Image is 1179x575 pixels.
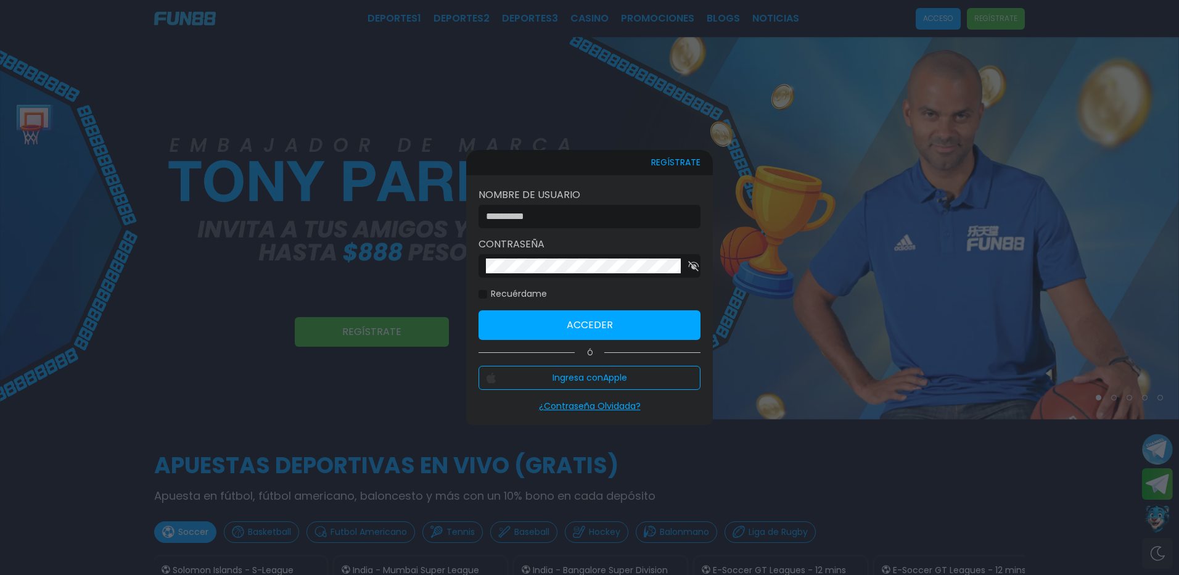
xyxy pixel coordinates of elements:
p: ¿Contraseña Olvidada? [479,400,700,413]
button: REGÍSTRATE [651,150,700,175]
label: Recuérdame [479,287,547,300]
p: Ó [479,347,700,358]
button: Ingresa conApple [479,366,700,390]
label: Nombre de usuario [479,188,700,202]
label: Contraseña [479,237,700,252]
button: Acceder [479,310,700,340]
